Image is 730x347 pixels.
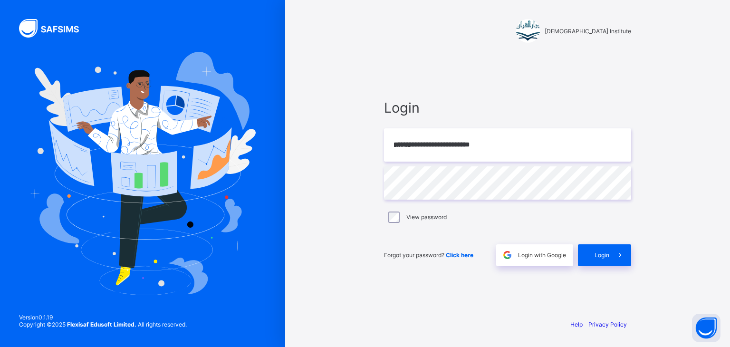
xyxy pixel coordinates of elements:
img: google.396cfc9801f0270233282035f929180a.svg [502,250,513,260]
strong: Flexisaf Edusoft Limited. [67,321,136,328]
span: Version 0.1.19 [19,314,187,321]
label: View password [406,213,447,221]
a: Click here [446,251,473,259]
span: [DEMOGRAPHIC_DATA] Institute [545,28,631,35]
a: Privacy Policy [588,321,627,328]
span: Login with Google [518,251,566,259]
span: Login [384,99,631,116]
span: Login [595,251,609,259]
span: Copyright © 2025 All rights reserved. [19,321,187,328]
img: Hero Image [29,52,256,295]
span: Forgot your password? [384,251,473,259]
a: Help [570,321,583,328]
button: Open asap [692,314,720,342]
img: SAFSIMS Logo [19,19,90,38]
